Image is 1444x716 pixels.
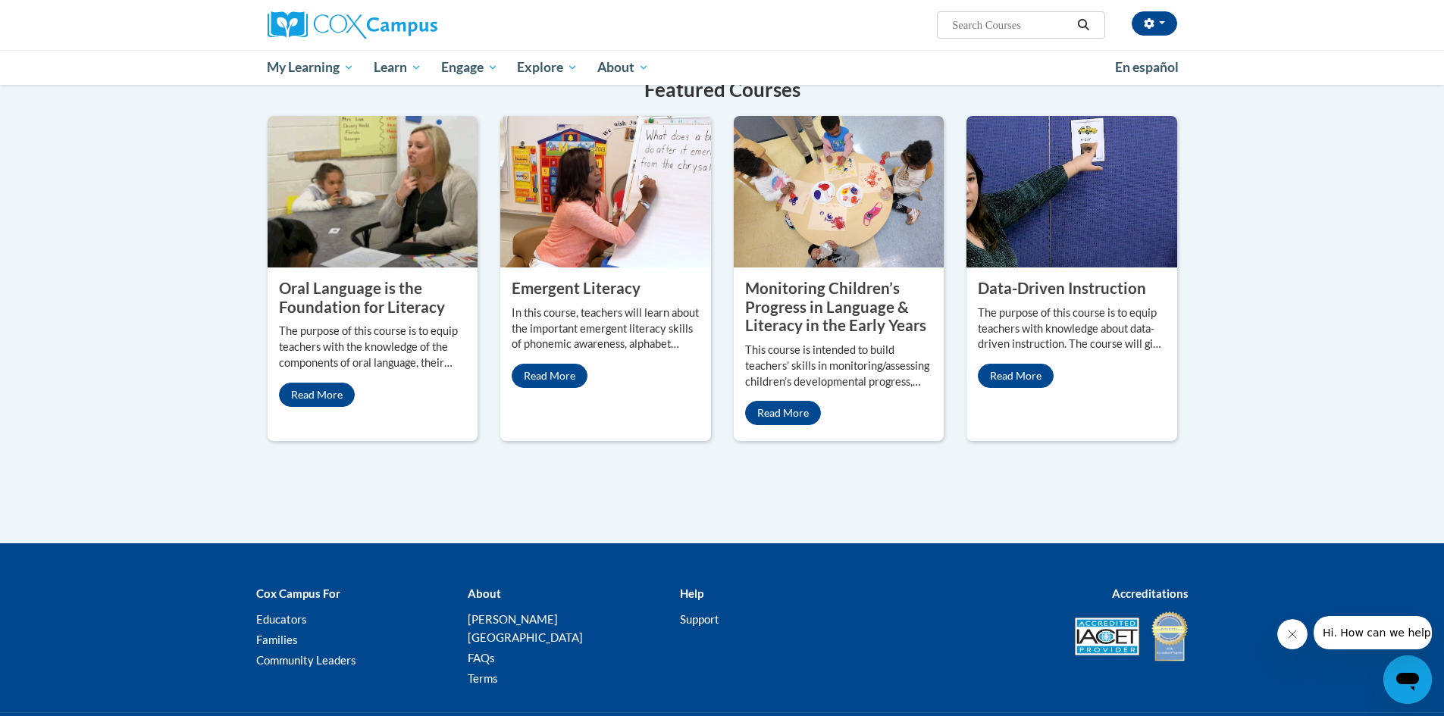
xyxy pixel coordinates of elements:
[507,50,587,85] a: Explore
[1112,586,1189,600] b: Accreditations
[512,364,587,388] a: Read More
[1075,618,1139,655] img: Accredited IACET® Provider
[978,279,1146,297] property: Data-Driven Instruction
[512,305,700,353] p: In this course, teachers will learn about the important emergent literacy skills of phonemic awar...
[268,116,478,267] img: Oral Language is the Foundation for Literacy
[1072,16,1095,34] button: Search
[268,75,1177,105] h4: Featured Courses
[441,58,498,77] span: Engage
[468,651,495,664] a: FAQs
[258,50,365,85] a: My Learning
[978,305,1166,353] p: The purpose of this course is to equip teachers with knowledge about data-driven instruction. The...
[745,401,821,425] a: Read More
[745,279,926,334] property: Monitoring Children’s Progress in Language & Literacy in the Early Years
[951,16,1072,34] input: Search Courses
[9,11,123,23] span: Hi. How can we help?
[279,279,445,316] property: Oral Language is the Foundation for Literacy
[587,50,659,85] a: About
[517,58,578,77] span: Explore
[256,612,307,626] a: Educators
[745,342,933,390] p: This course is intended to build teachers’ skills in monitoring/assessing children’s developmenta...
[512,279,641,297] property: Emergent Literacy
[256,653,356,667] a: Community Leaders
[1151,610,1189,663] img: IDA® Accredited
[256,586,340,600] b: Cox Campus For
[468,612,583,644] a: [PERSON_NAME][GEOGRAPHIC_DATA]
[268,11,437,39] img: Cox Campus
[245,50,1200,85] div: Main menu
[374,58,421,77] span: Learn
[966,116,1177,267] img: Data-Driven Instruction
[1132,11,1177,36] button: Account Settings
[268,11,556,39] a: Cox Campus
[279,383,355,407] a: Read More
[1105,52,1189,83] a: En español
[500,116,711,267] img: Emergent Literacy
[267,58,354,77] span: My Learning
[279,324,467,371] p: The purpose of this course is to equip teachers with the knowledge of the components of oral lang...
[468,671,498,685] a: Terms
[1277,619,1308,649] iframe: Close message
[256,633,298,646] a: Families
[1314,616,1432,649] iframe: Message from company
[1383,655,1432,704] iframe: Button to launch messaging window
[468,586,501,600] b: About
[364,50,431,85] a: Learn
[597,58,649,77] span: About
[680,612,719,626] a: Support
[978,364,1054,388] a: Read More
[1115,59,1179,75] span: En español
[734,116,944,267] img: Monitoring Children’s Progress in Language & Literacy in the Early Years
[680,586,703,600] b: Help
[431,50,508,85] a: Engage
